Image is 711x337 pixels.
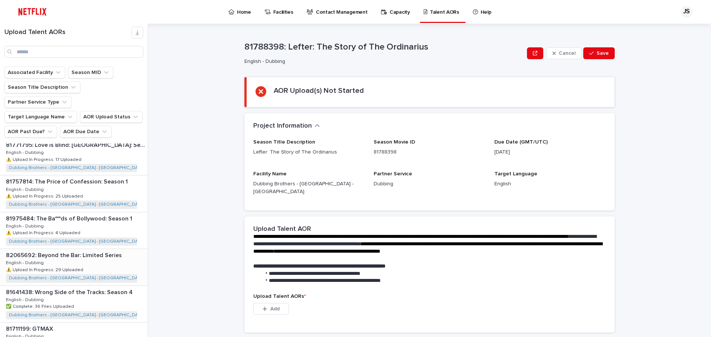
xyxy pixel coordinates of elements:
h2: Project Information [253,122,312,130]
p: ✅ Complete: 36 Files Uploaded [6,303,76,309]
p: ⚠️ Upload In Progress: 17 Uploaded [6,156,83,162]
span: Target Language [494,171,537,176]
h2: AOR Upload(s) Not Started [274,86,364,95]
span: Season Movie ID [374,139,415,145]
p: English - Dubbing [6,259,45,266]
p: [DATE] [494,148,606,156]
span: Partner Service [374,171,412,176]
p: English - Dubbing [6,149,45,155]
p: 81641438: Wrong Side of the Tracks: Season 4 [6,287,134,296]
button: Partner Service Type [4,96,71,108]
span: Upload Talent AORs [253,294,306,299]
p: 81757814: The Price of Confession: Season 1 [6,177,129,185]
h1: Upload Talent AORs [4,28,131,37]
button: Season Title Description [4,81,80,93]
button: Season MID [68,67,113,78]
p: English - Dubbing [6,222,45,229]
button: Add [253,303,289,315]
p: ⚠️ Upload In Progress: 4 Uploaded [6,229,82,236]
p: 81975484: The Ba***ds of Bollywood: Season 1 [6,214,134,222]
p: 81788398 [374,148,485,156]
span: Save [597,51,609,56]
div: JS [681,6,692,18]
p: Dubbing [374,180,485,188]
a: Dubbing Brothers - [GEOGRAPHIC_DATA] - [GEOGRAPHIC_DATA] [9,276,144,281]
span: Season Title Description [253,139,315,145]
p: English [494,180,606,188]
p: 81711199: GTMAX [6,324,55,333]
span: Due Date (GMT/UTC) [494,139,548,145]
p: ⚠️ Upload In Progress: 25 Uploaded [6,192,84,199]
button: Project Information [253,122,320,130]
p: English - Dubbing [6,296,45,303]
a: Dubbing Brothers - [GEOGRAPHIC_DATA] - [GEOGRAPHIC_DATA] [9,313,144,318]
a: Dubbing Brothers - [GEOGRAPHIC_DATA] - [GEOGRAPHIC_DATA] [9,202,144,207]
span: Cancel [559,51,575,56]
button: AOR Upload Status [80,111,143,123]
img: ifQbXi3ZQGMSEF7WDB7W [15,4,50,19]
p: 81771795: Love is Blind: [GEOGRAPHIC_DATA]: Season 1 [6,140,146,149]
p: Dubbing Brothers - [GEOGRAPHIC_DATA] - [GEOGRAPHIC_DATA] [253,180,365,196]
button: Save [583,47,615,59]
a: Dubbing Brothers - [GEOGRAPHIC_DATA] - [GEOGRAPHIC_DATA] [9,239,144,244]
input: Search [4,46,143,58]
p: English - Dubbing [6,186,45,192]
p: 82065692: Beyond the Bar: Limited Series [6,250,123,259]
p: Lefter: The Story of The Ordinarius [253,148,365,156]
button: AOR Due Date [60,126,111,138]
h2: Upload Talent AOR [253,225,311,233]
button: Target Language Name [4,111,77,123]
p: English - Dubbing [244,58,521,65]
button: Cancel [546,47,582,59]
button: AOR Past Due? [4,126,57,138]
a: Dubbing Brothers - [GEOGRAPHIC_DATA] - [GEOGRAPHIC_DATA] [9,165,144,171]
p: 81788398: Lefter: The Story of The Ordinarius [244,42,524,53]
span: Facility Name [253,171,287,176]
button: Associated Facility [4,67,65,78]
span: Add [270,306,280,311]
p: ⚠️ Upload In Progress: 29 Uploaded [6,266,85,273]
